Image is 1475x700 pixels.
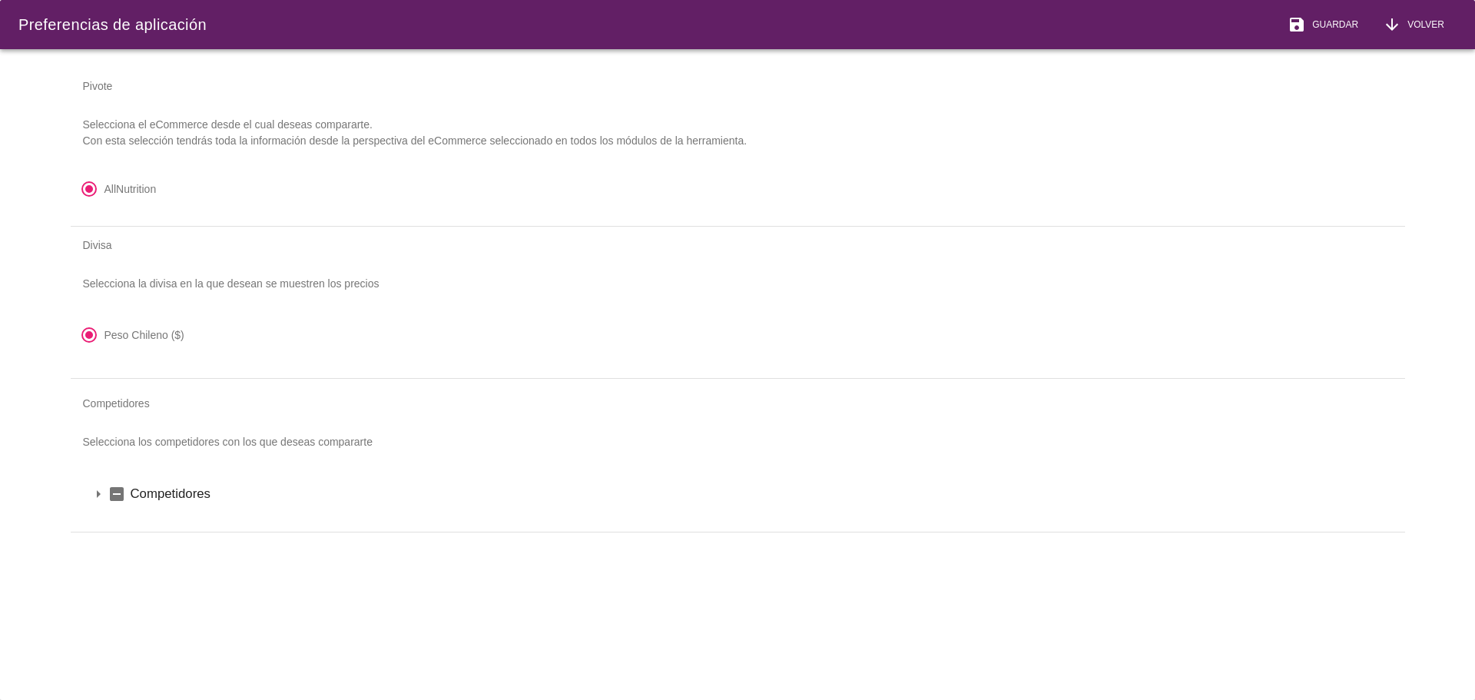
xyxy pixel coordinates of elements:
p: Selecciona la divisa en la que desean se muestren los precios [71,264,1405,304]
div: Preferencias de aplicación [18,13,207,36]
i: save [1288,15,1306,34]
i: indeterminate_check_box [108,485,126,503]
label: Peso Chileno ($) [104,327,184,343]
div: Pivote [71,68,1405,105]
p: Selecciona el eCommerce desde el cual deseas compararte. Con esta selección tendrás toda la infor... [71,105,1405,161]
div: Competidores [71,385,1405,422]
label: AllNutrition [104,181,157,197]
label: Competidores [131,484,1387,503]
i: arrow_drop_down [89,485,108,503]
div: Divisa [71,227,1405,264]
span: Volver [1401,18,1444,32]
p: Selecciona los competidores con los que deseas compararte [71,422,1405,463]
span: Guardar [1306,18,1358,32]
i: arrow_downward [1383,15,1401,34]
